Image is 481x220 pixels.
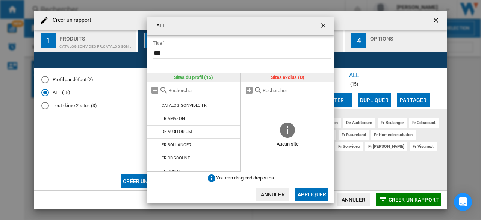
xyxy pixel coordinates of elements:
[216,175,274,181] span: You can drag and drop sites
[162,103,207,108] div: CATALOG SONVIDEO FR
[319,22,328,31] ng-md-icon: getI18NText('BUTTONS.CLOSE_DIALOG')
[153,22,166,30] h4: ALL
[256,188,289,201] button: Annuler
[162,156,190,161] div: FR CDISCOUNT
[150,86,159,95] md-icon: Tout retirer
[147,73,240,82] div: Sites du profil (15)
[245,86,254,95] md-icon: Tout ajouter
[263,88,331,93] input: Rechercher
[295,188,328,201] button: Appliquer
[316,18,331,33] button: getI18NText('BUTTONS.CLOSE_DIALOG')
[162,129,192,134] div: DE AUDITORIUM
[454,193,472,211] div: Open Intercom Messenger
[162,169,181,174] div: FR COBRA
[241,73,335,82] div: Sites exclus (0)
[168,88,237,93] input: Rechercher
[241,139,335,150] span: Aucun site
[162,116,185,121] div: FR AMAZON
[162,143,191,147] div: FR BOULANGER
